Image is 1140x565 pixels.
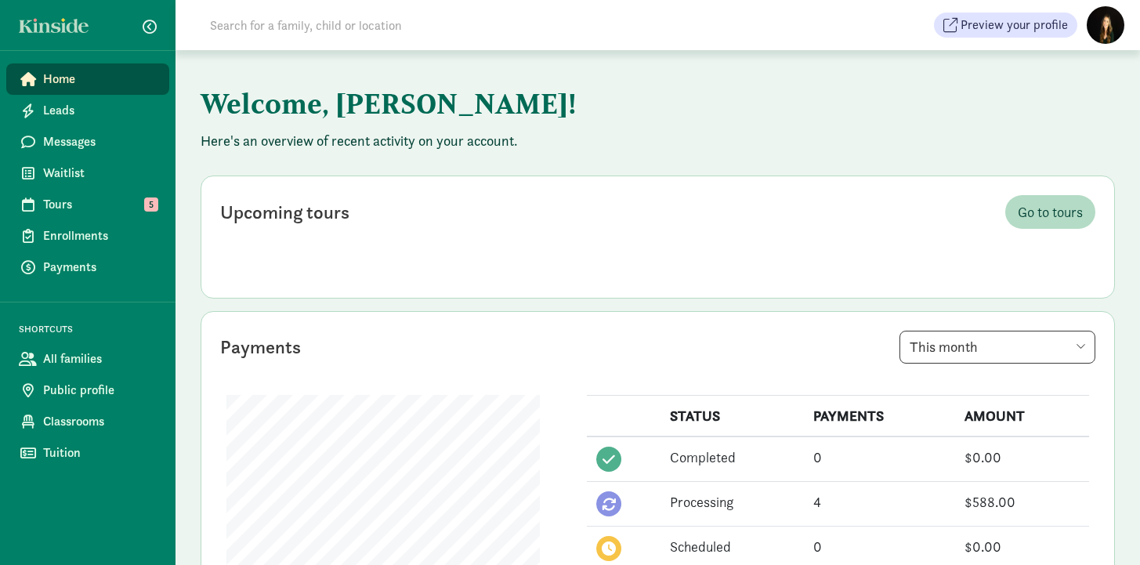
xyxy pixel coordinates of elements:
[670,491,794,512] div: Processing
[201,9,640,41] input: Search for a family, child or location
[201,75,976,132] h1: Welcome, [PERSON_NAME]!
[660,396,804,437] th: STATUS
[964,536,1080,557] div: $0.00
[43,258,157,277] span: Payments
[6,343,169,375] a: All families
[961,16,1068,34] span: Preview your profile
[6,252,169,283] a: Payments
[6,126,169,158] a: Messages
[6,158,169,189] a: Waitlist
[6,437,169,469] a: Tuition
[670,536,794,557] div: Scheduled
[43,444,157,462] span: Tuition
[1005,195,1095,229] a: Go to tours
[43,412,157,431] span: Classrooms
[6,406,169,437] a: Classrooms
[955,396,1089,437] th: AMOUNT
[6,63,169,95] a: Home
[964,447,1080,468] div: $0.00
[43,101,157,120] span: Leads
[43,70,157,89] span: Home
[6,189,169,220] a: Tours 5
[43,350,157,368] span: All families
[43,164,157,183] span: Waitlist
[813,447,946,468] div: 0
[43,132,157,151] span: Messages
[813,536,946,557] div: 0
[6,375,169,406] a: Public profile
[964,491,1080,512] div: $588.00
[6,220,169,252] a: Enrollments
[804,396,955,437] th: PAYMENTS
[670,447,794,468] div: Completed
[813,491,946,512] div: 4
[43,195,157,214] span: Tours
[43,381,157,400] span: Public profile
[43,226,157,245] span: Enrollments
[220,198,349,226] div: Upcoming tours
[144,197,158,212] span: 5
[934,13,1077,38] button: Preview your profile
[220,333,301,361] div: Payments
[1018,201,1083,223] span: Go to tours
[201,132,1115,150] p: Here's an overview of recent activity on your account.
[6,95,169,126] a: Leads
